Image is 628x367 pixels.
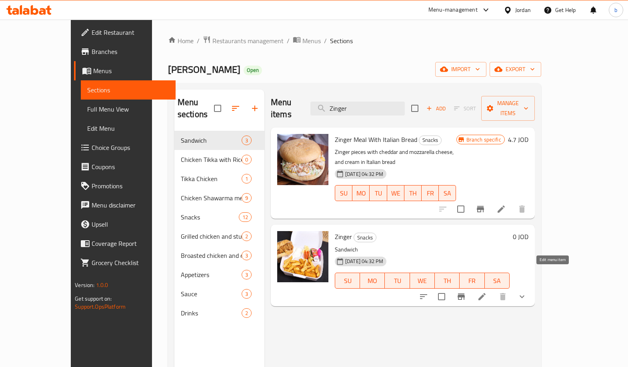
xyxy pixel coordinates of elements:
span: Sauce [181,289,242,299]
span: Upsell [92,219,169,229]
div: items [242,174,252,183]
span: import [442,64,480,74]
span: WE [413,275,432,287]
button: sort-choices [414,287,433,306]
a: Branches [74,42,176,61]
span: TU [373,187,384,199]
a: Choice Groups [74,138,176,157]
div: items [242,251,252,260]
a: Edit Menu [81,119,176,138]
span: 3 [242,137,251,144]
svg: Show Choices [517,292,527,301]
span: Manage items [488,98,528,118]
span: 3 [242,252,251,259]
div: Drinks [181,308,242,318]
span: Menus [93,66,169,76]
span: Full Menu View [87,104,169,114]
span: Version: [75,280,94,290]
div: items [242,193,252,203]
button: export [490,62,541,77]
span: 9 [242,194,251,202]
div: Sandwich3 [174,131,264,150]
button: MO [360,273,385,289]
span: [DATE] 04:32 PM [342,257,386,265]
span: 3 [242,271,251,279]
a: Menus [74,61,176,80]
div: items [242,308,252,318]
button: TU [370,185,387,201]
div: Drinks2 [174,303,264,323]
span: Snacks [419,136,441,145]
span: Branch specific [463,136,504,144]
span: SA [488,275,506,287]
span: TU [388,275,406,287]
button: import [435,62,486,77]
span: Select to update [452,201,469,217]
button: Branch-specific-item [452,287,471,306]
h2: Menu sections [178,96,214,120]
button: TU [385,273,410,289]
button: Add [423,102,449,115]
span: Tikka Chicken [181,174,242,183]
span: Sections [330,36,353,46]
a: Restaurants management [203,36,284,46]
span: Open [244,67,262,74]
div: Snacks [354,233,376,242]
span: Add item [423,102,449,115]
a: Edit Restaurant [74,23,176,42]
button: Manage items [481,96,535,121]
img: Zinger Meal With Italian Bread [277,134,328,185]
span: Select section first [449,102,481,115]
div: Tikka Chicken1 [174,169,264,188]
span: Get support on: [75,293,112,304]
div: items [242,270,252,279]
span: Appetizers [181,270,242,279]
h6: 0 JOD [513,231,528,242]
a: Menu disclaimer [74,195,176,215]
li: / [197,36,200,46]
p: Sandwich [335,245,510,255]
span: Zinger [335,231,352,243]
a: Home [168,36,194,46]
span: Select to update [433,288,450,305]
span: Edit Restaurant [92,28,169,37]
nav: Menu sections [174,128,264,326]
button: show more [512,287,532,306]
button: delete [512,199,532,219]
li: / [287,36,290,46]
span: MO [363,275,382,287]
span: Grilled chicken and stuffed chicken [181,231,242,241]
span: Sort sections [226,99,245,118]
div: Chicken Shawarma meals9 [174,188,264,207]
span: export [496,64,535,74]
div: Sauce3 [174,284,264,303]
span: Grocery Checklist [92,258,169,267]
button: SA [485,273,510,289]
span: Restaurants management [212,36,284,46]
div: Jordan [515,6,531,14]
span: Chicken Shawarma meals [181,193,242,203]
span: 1.0.0 [96,280,108,290]
span: SU [338,187,349,199]
a: Support.OpsPlatform [75,301,126,312]
span: Sections [87,85,169,95]
button: FR [460,273,484,289]
div: Open [244,66,262,75]
div: Grilled chicken and stuffed chicken2 [174,227,264,246]
p: Zinger pieces with cheddar and mozzarella cheese, and cream in Italian bread [335,147,456,167]
span: Snacks [354,233,376,242]
span: Zinger Meal With Italian Bread [335,134,417,146]
span: Broasted chicken and crispy chicken [181,251,242,260]
span: Add [425,104,447,113]
span: Select all sections [209,100,226,117]
span: Edit Menu [87,124,169,133]
span: 1 [242,175,251,183]
li: / [324,36,327,46]
div: Chicken Tikka with Rice0 [174,150,264,169]
div: Appetizers3 [174,265,264,284]
button: TH [435,273,460,289]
